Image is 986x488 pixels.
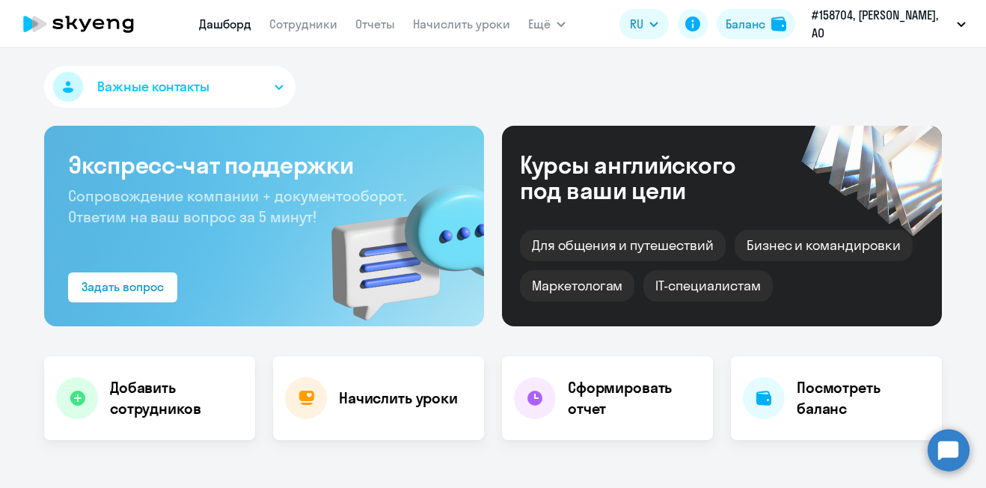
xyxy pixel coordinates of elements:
img: balance [771,16,786,31]
a: Дашборд [199,16,251,31]
div: Маркетологам [520,270,634,302]
button: #158704, [PERSON_NAME], АО [804,6,973,42]
p: #158704, [PERSON_NAME], АО [812,6,951,42]
a: Сотрудники [269,16,337,31]
button: Балансbalance [717,9,795,39]
h4: Посмотреть баланс [797,377,930,419]
div: Для общения и путешествий [520,230,726,261]
button: Задать вопрос [68,272,177,302]
img: bg-img [310,158,484,326]
span: Важные контакты [97,77,209,97]
div: Задать вопрос [82,278,164,296]
span: Ещё [528,15,551,33]
h4: Начислить уроки [339,388,458,409]
button: Ещё [528,9,566,39]
a: Начислить уроки [413,16,510,31]
h4: Добавить сотрудников [110,377,243,419]
button: Важные контакты [44,66,296,108]
span: RU [630,15,643,33]
div: Баланс [726,15,765,33]
button: RU [619,9,669,39]
div: Бизнес и командировки [735,230,913,261]
span: Сопровождение компании + документооборот. Ответим на ваш вопрос за 5 минут! [68,186,406,226]
h4: Сформировать отчет [568,377,701,419]
div: Курсы английского под ваши цели [520,152,776,203]
a: Отчеты [355,16,395,31]
h3: Экспресс-чат поддержки [68,150,460,180]
div: IT-специалистам [643,270,772,302]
